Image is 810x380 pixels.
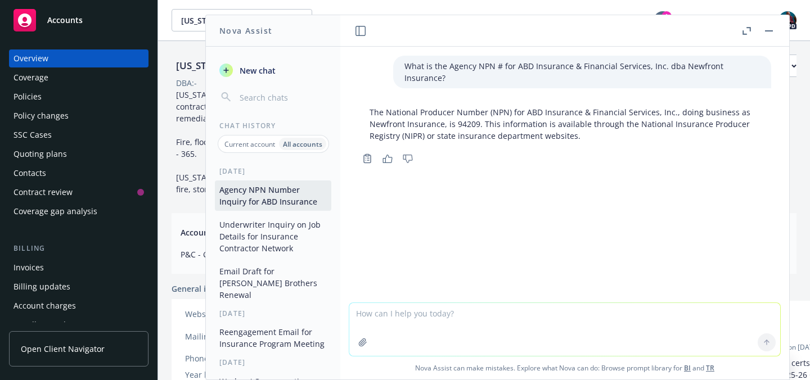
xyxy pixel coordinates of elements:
[13,88,42,106] div: Policies
[13,259,44,277] div: Invoices
[237,65,276,76] span: New chat
[215,215,331,257] button: Underwriter Inquiry on Job Details for Insurance Contractor Network
[684,363,691,373] a: BI
[9,69,148,87] a: Coverage
[9,164,148,182] a: Contacts
[345,356,785,379] span: Nova Assist can make mistakes. Explore what Nova can do: Browse prompt library for and
[215,60,331,80] button: New chat
[206,358,340,367] div: [DATE]
[185,308,278,320] div: Website
[206,166,340,176] div: [DATE]
[21,343,105,355] span: Open Client Navigator
[185,331,278,342] div: Mailing address
[172,283,219,295] span: General info
[13,183,73,201] div: Contract review
[206,309,340,318] div: [DATE]
[181,15,278,26] span: [US_STATE] PREMIER RESTORATION
[224,139,275,149] p: Current account
[172,9,312,31] button: [US_STATE] PREMIER RESTORATION
[404,60,760,84] p: What is the Agency NPN # for ABD Insurance & Financial Services, Inc. dba Newfront Insurance?
[13,316,79,334] div: Installment plans
[219,25,272,37] h1: Nova Assist
[9,202,148,220] a: Coverage gap analysis
[13,145,67,163] div: Quoting plans
[206,121,340,130] div: Chat History
[215,262,331,304] button: Email Draft for [PERSON_NAME] Brothers Renewal
[176,89,674,194] span: [US_STATE] Premier Restoration doesn't just clean up disasters, they revive, restore, and remodel...
[9,88,148,106] a: Policies
[9,297,148,315] a: Account charges
[753,9,775,31] a: Switch app
[181,227,280,238] span: Account type
[9,259,148,277] a: Invoices
[47,16,83,25] span: Accounts
[9,278,148,296] a: Billing updates
[778,11,796,29] img: photo
[9,49,148,67] a: Overview
[370,106,760,142] p: The National Producer Number (NPN) for ABD Insurance & Financial Services, Inc., doing business a...
[13,278,70,296] div: Billing updates
[399,151,417,166] button: Thumbs down
[13,297,76,315] div: Account charges
[9,145,148,163] a: Quoting plans
[13,202,97,220] div: Coverage gap analysis
[237,89,327,105] input: Search chats
[701,9,723,31] a: Report a Bug
[185,352,278,364] div: Phone number
[13,107,69,125] div: Policy changes
[176,77,197,89] div: DBA: -
[661,11,672,21] div: 1
[13,126,52,144] div: SSC Cases
[13,49,48,67] div: Overview
[13,69,48,87] div: Coverage
[283,139,322,149] p: All accounts
[172,58,340,73] div: [US_STATE] PREMIER RESTORATION
[13,164,46,182] div: Contacts
[9,183,148,201] a: Contract review
[215,180,331,211] button: Agency NPN Number Inquiry for ABD Insurance
[9,4,148,36] a: Accounts
[675,9,697,31] a: Start snowing
[362,153,372,164] svg: Copy to clipboard
[9,316,148,334] a: Installment plans
[9,107,148,125] a: Policy changes
[181,248,280,260] span: P&C - Commercial lines
[9,243,148,254] div: Billing
[706,363,714,373] a: TR
[9,126,148,144] a: SSC Cases
[215,323,331,353] button: Reengagement Email for Insurance Program Meeting
[727,9,749,31] a: Search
